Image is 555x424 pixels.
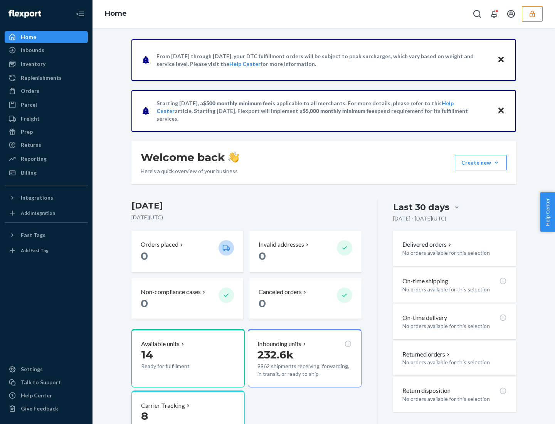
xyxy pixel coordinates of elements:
[5,376,88,389] a: Talk to Support
[21,379,61,386] div: Talk to Support
[402,286,507,293] p: No orders available for this selection
[503,6,519,22] button: Open account menu
[5,192,88,204] button: Integrations
[21,231,45,239] div: Fast Tags
[5,99,88,111] a: Parcel
[486,6,502,22] button: Open notifications
[259,240,304,249] p: Invalid addresses
[402,249,507,257] p: No orders available for this selection
[131,278,243,320] button: Non-compliance cases 0
[5,72,88,84] a: Replenishments
[105,9,127,18] a: Home
[141,401,185,410] p: Carrier Tracking
[259,249,266,262] span: 0
[8,10,41,18] img: Flexport logo
[21,194,53,202] div: Integrations
[141,249,148,262] span: 0
[21,128,33,136] div: Prep
[5,44,88,56] a: Inbounds
[249,278,361,320] button: Canceled orders 0
[496,105,506,116] button: Close
[5,389,88,402] a: Help Center
[455,155,507,170] button: Create new
[469,6,485,22] button: Open Search Box
[393,215,446,222] p: [DATE] - [DATE] ( UTC )
[228,152,239,163] img: hand-wave emoji
[21,247,49,254] div: Add Fast Tag
[21,60,45,68] div: Inventory
[5,126,88,138] a: Prep
[402,322,507,330] p: No orders available for this selection
[72,6,88,22] button: Close Navigation
[141,297,148,310] span: 0
[5,229,88,241] button: Fast Tags
[21,169,37,177] div: Billing
[402,350,451,359] button: Returned orders
[229,61,261,67] a: Help Center
[496,54,506,66] button: Close
[402,313,447,322] p: On-time delivery
[131,214,362,221] p: [DATE] ( UTC )
[5,58,88,70] a: Inventory
[21,365,43,373] div: Settings
[402,395,507,403] p: No orders available for this selection
[5,85,88,97] a: Orders
[141,409,148,422] span: 8
[131,200,362,212] h3: [DATE]
[156,52,490,68] p: From [DATE] through [DATE], your DTC fulfillment orders will be subject to peak surcharges, which...
[257,340,301,348] p: Inbounding units
[203,100,271,106] span: $500 monthly minimum fee
[131,329,245,387] button: Available units14Ready for fulfillment
[141,288,201,296] p: Non-compliance cases
[540,192,555,232] button: Help Center
[402,240,453,249] button: Delivered orders
[5,31,88,43] a: Home
[5,167,88,179] a: Billing
[402,358,507,366] p: No orders available for this selection
[21,392,52,399] div: Help Center
[21,210,55,216] div: Add Integration
[21,46,44,54] div: Inbounds
[5,402,88,415] button: Give Feedback
[248,329,361,387] button: Inbounding units232.6k9962 shipments receiving, forwarding, in transit, or ready to ship
[21,101,37,109] div: Parcel
[141,362,212,370] p: Ready for fulfillment
[141,150,239,164] h1: Welcome back
[259,297,266,310] span: 0
[5,207,88,219] a: Add Integration
[5,153,88,165] a: Reporting
[21,155,47,163] div: Reporting
[141,240,178,249] p: Orders placed
[141,167,239,175] p: Here’s a quick overview of your business
[5,363,88,375] a: Settings
[141,340,180,348] p: Available units
[257,362,351,378] p: 9962 shipments receiving, forwarding, in transit, or ready to ship
[303,108,375,114] span: $5,000 monthly minimum fee
[156,99,490,123] p: Starting [DATE], a is applicable to all merchants. For more details, please refer to this article...
[259,288,302,296] p: Canceled orders
[21,74,62,82] div: Replenishments
[5,113,88,125] a: Freight
[5,244,88,257] a: Add Fast Tag
[402,277,448,286] p: On-time shipping
[99,3,133,25] ol: breadcrumbs
[21,115,40,123] div: Freight
[5,139,88,151] a: Returns
[257,348,294,361] span: 232.6k
[393,201,449,213] div: Last 30 days
[131,231,243,272] button: Orders placed 0
[21,87,39,95] div: Orders
[402,386,451,395] p: Return disposition
[21,33,36,41] div: Home
[21,141,41,149] div: Returns
[141,348,153,361] span: 14
[21,405,58,412] div: Give Feedback
[249,231,361,272] button: Invalid addresses 0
